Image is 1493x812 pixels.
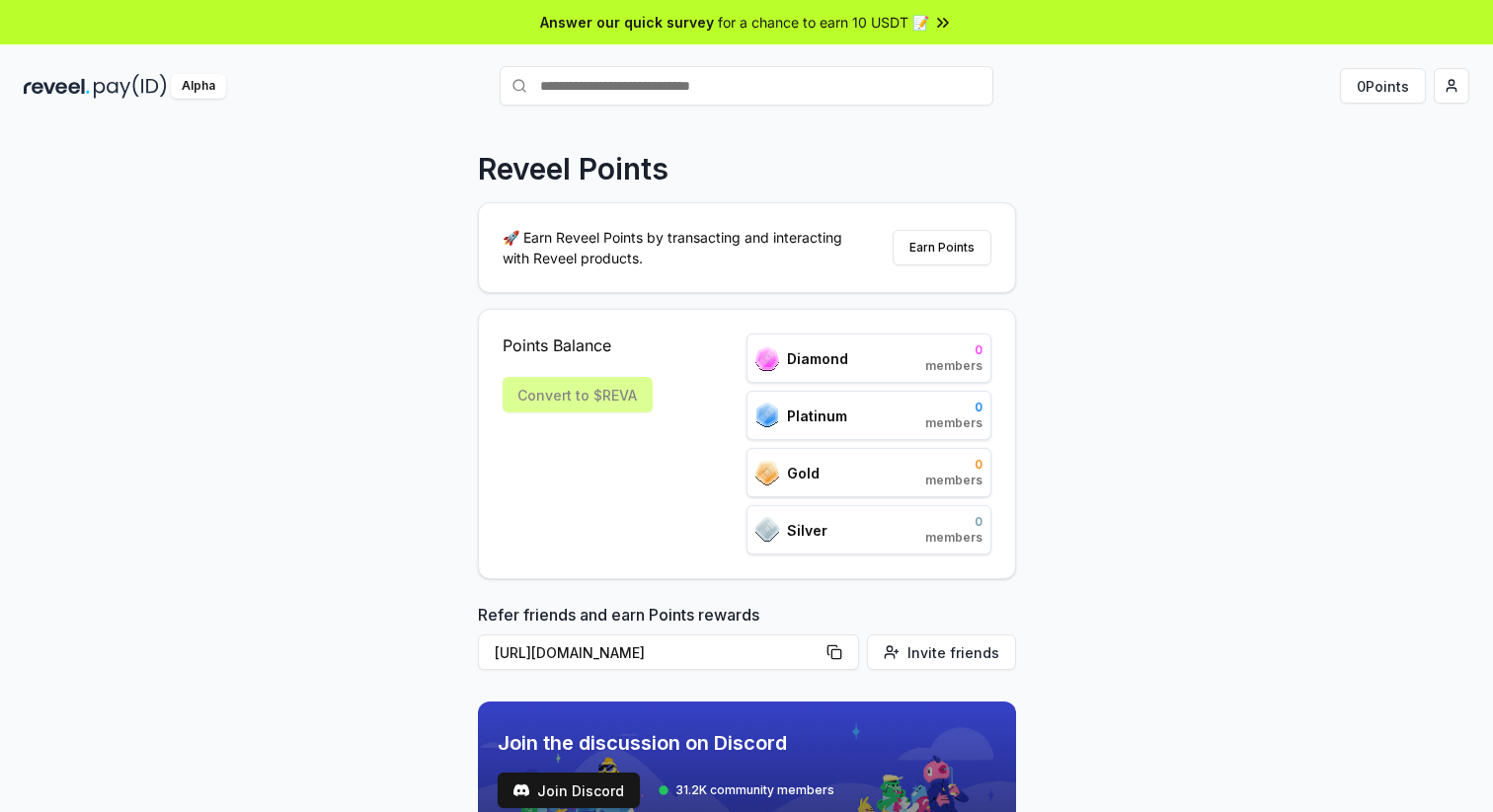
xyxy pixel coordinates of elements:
[787,348,848,369] span: Diamond
[675,782,834,798] span: 31.2K community members
[94,74,167,99] img: pay_id
[925,514,982,530] span: 0
[503,227,858,268] p: 🚀 Earn Reveel Points by transacting and interacting with Reveel products.
[787,463,820,483] span: Gold
[478,634,859,670] button: [URL][DOMAIN_NAME]
[787,520,827,541] span: Silver
[513,782,529,798] img: test
[755,517,779,543] img: ranks_icon
[925,342,982,358] span: 0
[718,12,929,33] span: for a chance to earn 10 USDT 📝
[907,642,999,663] span: Invite friends
[755,346,779,371] img: ranks_icon
[537,780,624,801] span: Join Discord
[925,457,982,473] span: 0
[755,461,779,485] img: ranks_icon
[893,230,991,265] button: Earn Points
[925,400,982,415] span: 0
[867,634,1016,670] button: Invite friends
[503,333,653,357] span: Points Balance
[787,406,847,426] span: Platinum
[24,74,90,99] img: reveel_dark
[498,729,834,757] span: Join the discussion on Discord
[1340,68,1426,104] button: 0Points
[171,74,226,99] div: Alpha
[925,473,982,488] span: members
[755,403,779,428] img: ranks_icon
[498,773,640,808] a: testJoin Discord
[925,415,982,431] span: members
[925,358,982,374] span: members
[925,530,982,546] span: members
[478,151,668,186] p: Reveel Points
[498,773,640,808] button: Join Discord
[478,603,1016,678] div: Refer friends and earn Points rewards
[540,12,714,33] span: Answer our quick survey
